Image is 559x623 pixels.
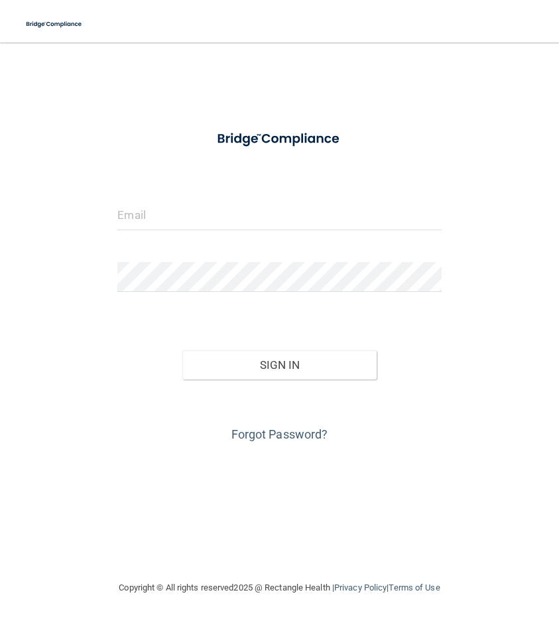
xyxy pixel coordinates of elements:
input: Email [117,200,441,230]
div: Copyright © All rights reserved 2025 @ Rectangle Health | | [38,567,522,609]
img: bridge_compliance_login_screen.278c3ca4.svg [204,122,355,156]
a: Forgot Password? [231,427,328,441]
button: Sign In [182,350,377,380]
a: Terms of Use [389,583,440,592]
a: Privacy Policy [334,583,387,592]
img: bridge_compliance_login_screen.278c3ca4.svg [20,11,89,38]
